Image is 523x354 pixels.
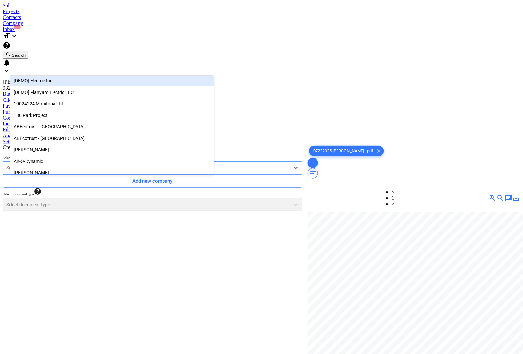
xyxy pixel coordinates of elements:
[10,156,214,166] div: Air-O-Dynamic
[309,159,317,167] span: add
[392,201,395,207] a: Next page
[10,76,214,86] div: [DEMO] Electric Inc.
[11,32,18,40] i: keyboard_arrow_down
[3,109,520,115] a: Purchase orders
[512,194,520,202] span: save_alt
[3,26,520,32] div: Inbox
[309,169,317,177] span: sort
[3,103,520,109] a: Payment applications
[3,32,11,40] i: format_size
[3,91,520,97] div: Budget
[3,174,302,188] button: Add new company
[375,147,382,155] span: clear
[3,115,520,121] a: Costs
[3,133,520,139] a: Analytics
[3,127,520,133] div: Files
[3,67,11,75] i: keyboard_arrow_down
[3,85,520,91] div: 932 [PERSON_NAME]
[309,146,384,156] div: 07222025 [PERSON_NAME]...pdf
[3,91,520,97] a: Budget9+
[133,177,173,185] div: Add new company
[5,52,11,57] span: search
[3,3,520,9] a: Sales
[10,144,214,155] div: Adam Robinson
[34,188,42,195] span: help
[392,189,395,195] a: Previous page
[10,167,214,178] div: [PERSON_NAME]
[10,144,214,155] div: [PERSON_NAME]
[3,26,520,32] a: Inbox3
[3,9,520,14] a: Projects
[10,87,214,98] div: [DEMO] Planyard Electric LLC
[10,167,214,178] div: Allan Kempert
[392,195,394,201] a: Page 1 is your current page
[3,156,302,161] p: Select company
[10,133,214,144] div: ABEcotrust - Edmonton
[3,59,11,67] i: notifications
[3,127,520,133] a: Files1
[497,194,505,202] span: zoom_out
[3,20,520,26] a: Company
[505,194,512,202] span: chat
[3,14,520,20] a: Contacts
[3,51,28,59] button: Search
[10,122,214,132] div: ABEcotrust - [GEOGRAPHIC_DATA]
[10,110,214,121] div: 180 Park Project
[14,25,21,29] span: 3
[10,122,214,132] div: ABEcotrust - Calgary
[490,322,523,354] iframe: Chat Widget
[3,121,520,127] a: Income
[10,99,214,109] div: 10024224 Manitoba Ltd.
[489,194,497,202] span: zoom_in
[3,97,520,103] a: Client contract
[3,139,520,144] a: Settings
[3,188,302,196] div: Select document type
[3,144,49,150] span: Create new document
[309,148,377,153] span: 07222025 [PERSON_NAME]...pdf
[3,41,11,49] i: Knowledge base
[10,133,214,144] div: ABEcotrust - [GEOGRAPHIC_DATA]
[3,79,44,85] span: [PERSON_NAME]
